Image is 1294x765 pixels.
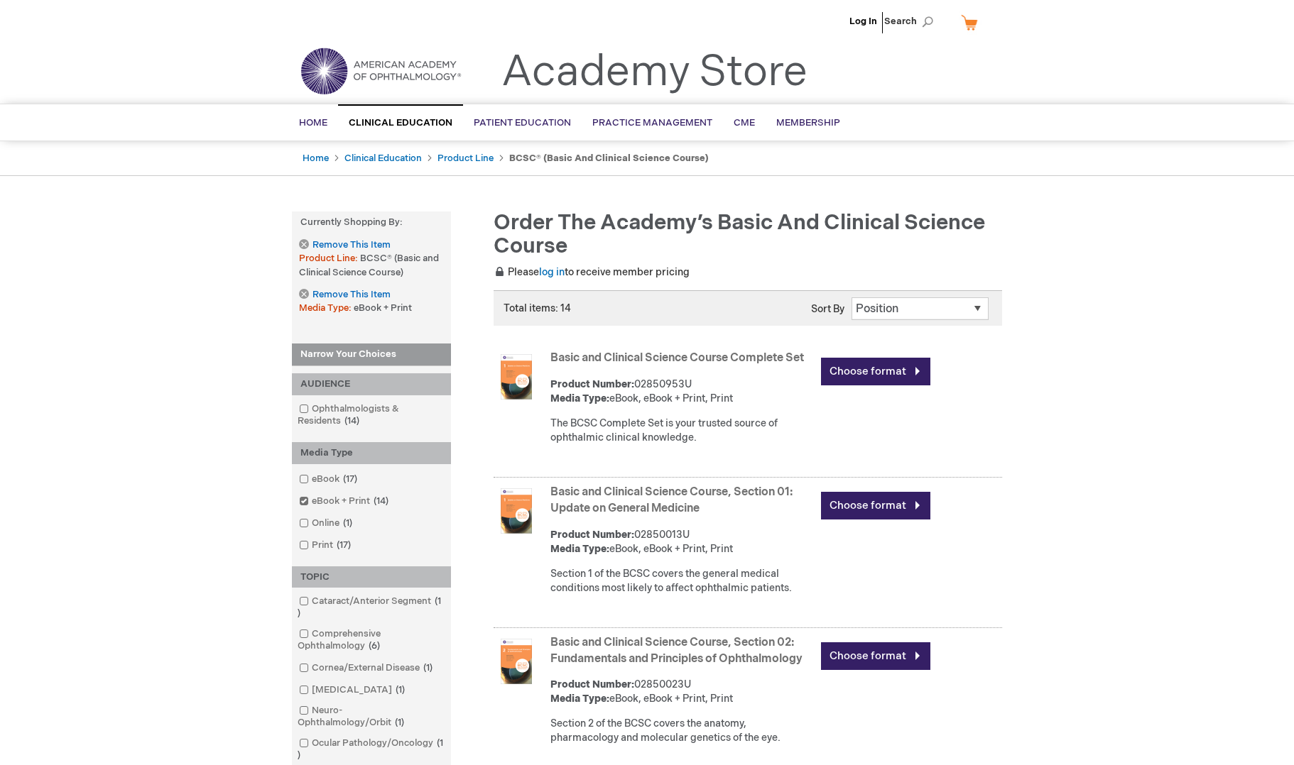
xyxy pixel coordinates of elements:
[295,595,447,620] a: Cataract/Anterior Segment1
[550,567,814,595] div: Section 1 of the BCSC covers the general medical conditions most likely to affect ophthalmic pati...
[494,266,690,278] span: Please to receive member pricing
[295,627,447,653] a: Comprehensive Ophthalmology6
[501,47,808,98] a: Academy Store
[298,737,443,761] span: 1
[392,684,408,695] span: 1
[550,485,793,515] a: Basic and Clinical Science Course, Section 01: Update on General Medicine
[299,289,390,301] a: Remove This Item
[776,117,840,128] span: Membership
[550,693,609,705] strong: Media Type:
[494,639,539,684] img: Basic and Clinical Science Course, Section 02: Fundamentals and Principles of Ophthalmology
[539,266,565,278] a: log in
[391,717,408,728] span: 1
[821,358,930,385] a: Choose format
[821,642,930,670] a: Choose format
[299,302,354,314] span: Media Type
[550,543,609,555] strong: Media Type:
[494,210,985,259] span: Order the Academy’s Basic and Clinical Science Course
[339,517,356,529] span: 1
[299,239,390,251] a: Remove This Item
[494,488,539,534] img: Basic and Clinical Science Course, Section 01: Update on General Medicine
[550,417,814,445] div: The BCSC Complete Set is your trusted source of ophthalmic clinical knowledge.
[504,302,571,314] span: Total items: 14
[295,495,394,508] a: eBook + Print14
[550,717,814,745] div: Section 2 of the BCSC covers the anatomy, pharmacology and molecular genetics of the eye.
[299,253,439,278] span: BCSC® (Basic and Clinical Science Course)
[550,378,634,390] strong: Product Number:
[292,566,451,588] div: TOPIC
[884,7,938,35] span: Search
[295,517,358,530] a: Online1
[292,343,451,366] strong: Narrow Your Choices
[550,392,609,404] strong: Media Type:
[295,704,447,730] a: Neuro-Ophthalmology/Orbit1
[333,539,354,551] span: 17
[339,473,361,485] span: 17
[437,153,494,164] a: Product Line
[295,402,447,428] a: Ophthalmologists & Residents14
[509,153,709,164] strong: BCSC® (Basic and Clinical Science Course)
[349,117,452,128] span: Clinical Education
[550,528,814,556] div: 02850013U eBook, eBook + Print, Print
[849,16,877,27] a: Log In
[312,288,391,302] span: Remove This Item
[420,662,436,673] span: 1
[295,661,438,675] a: Cornea/External Disease1
[292,373,451,395] div: AUDIENCE
[354,302,412,314] span: eBook + Print
[550,678,634,690] strong: Product Number:
[295,737,447,762] a: Ocular Pathology/Oncology1
[494,354,539,400] img: Basic and Clinical Science Course Complete Set
[312,238,391,252] span: Remove This Item
[811,303,844,315] label: Sort By
[550,678,814,706] div: 02850023U eBook, eBook + Print, Print
[365,640,384,651] span: 6
[370,495,392,507] span: 14
[592,117,712,128] span: Practice Management
[299,117,327,128] span: Home
[298,595,441,619] span: 1
[292,442,451,464] div: Media Type
[734,117,755,128] span: CME
[550,378,814,406] div: 02850953U eBook, eBook + Print, Print
[550,529,634,541] strong: Product Number:
[474,117,571,128] span: Patient Education
[550,636,803,666] a: Basic and Clinical Science Course, Section 02: Fundamentals and Principles of Ophthalmology
[821,492,930,519] a: Choose format
[295,473,363,486] a: eBook17
[295,683,411,697] a: [MEDICAL_DATA]1
[292,211,451,233] strong: Currently Shopping by:
[295,539,357,552] a: Print17
[344,153,422,164] a: Clinical Education
[303,153,329,164] a: Home
[341,415,363,426] span: 14
[550,351,804,365] a: Basic and Clinical Science Course Complete Set
[299,253,360,264] span: Product Line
